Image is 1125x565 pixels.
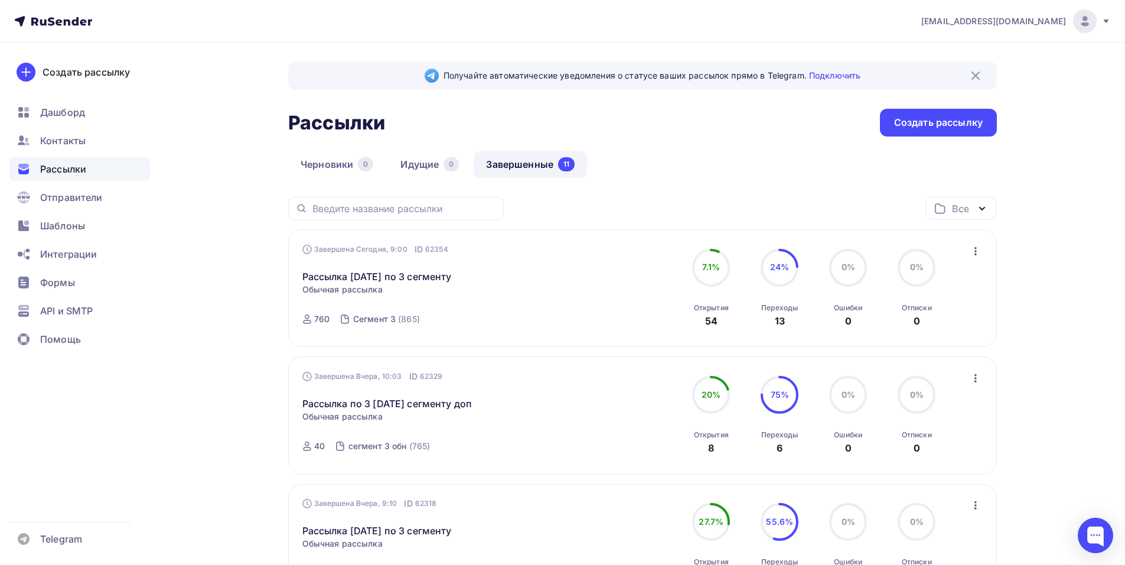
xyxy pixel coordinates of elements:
div: Завершена Вчера, 10:03 [302,371,443,382]
a: Рассылки [9,157,150,181]
span: Telegram [40,532,82,546]
div: Создать рассылку [894,116,983,129]
a: Дашборд [9,100,150,124]
span: ID [404,498,412,509]
a: Шаблоны [9,214,150,238]
h2: Рассылки [288,111,385,135]
a: Сегмент 3 (865) [352,310,421,329]
a: Контакты [9,129,150,152]
div: Переходы [761,430,798,440]
span: 0% [842,262,855,272]
span: Получайте автоматические уведомления о статусе ваших рассылок прямо в Telegram. [444,70,860,82]
span: Формы [40,275,75,290]
div: Ошибки [834,303,862,313]
span: 62354 [425,243,448,255]
div: Завершена Сегодня, 9:00 [302,243,448,255]
a: сегмент 3 обн (765) [347,437,432,456]
div: 0 [845,314,852,328]
div: 760 [314,313,330,325]
span: 0% [910,389,924,400]
div: (865) [398,313,420,325]
div: сегмент 3 обн [348,440,407,452]
span: Дашборд [40,105,85,119]
div: Завершена Вчера, 9:10 [302,498,437,509]
span: Помощь [40,332,81,346]
a: Рассылка по 3 [DATE] сегменту доп [302,397,472,411]
div: 11 [558,157,575,171]
a: Отправители [9,186,150,209]
div: Ошибки [834,430,862,440]
a: Черновики0 [288,151,386,178]
a: Рассылка [DATE] по 3 сегменту [302,269,452,284]
span: 7.1% [702,262,720,272]
div: Открытия [694,430,729,440]
div: Создать рассылку [43,65,130,79]
a: Завершенные11 [474,151,587,178]
a: Рассылка [DATE] по 3 сегменту [302,524,452,538]
span: Рассылки [40,162,86,176]
span: 55.6% [766,517,793,527]
a: Подключить [809,70,860,80]
div: 0 [358,157,373,171]
div: 6 [777,441,782,455]
div: 0 [444,157,459,171]
img: Telegram [425,69,439,83]
a: [EMAIL_ADDRESS][DOMAIN_NAME] [921,9,1111,33]
span: Шаблоны [40,219,85,233]
div: Все [952,202,969,216]
span: API и SMTP [40,304,93,318]
div: Сегмент 3 [353,313,396,325]
span: Интеграции [40,247,97,261]
div: 0 [914,314,920,328]
span: 24% [770,262,789,272]
span: 0% [910,262,924,272]
div: Открытия [694,303,729,313]
span: 20% [702,389,720,400]
span: 0% [842,389,855,400]
span: Отправители [40,190,103,204]
span: 0% [842,517,855,527]
span: [EMAIL_ADDRESS][DOMAIN_NAME] [921,15,1066,27]
div: Отписки [902,303,932,313]
a: Идущие0 [388,151,471,178]
div: 13 [775,314,785,328]
div: Отписки [902,430,932,440]
span: Контакты [40,134,86,148]
a: Формы [9,271,150,294]
div: 40 [314,440,325,452]
span: 62329 [420,371,443,382]
div: 0 [845,441,852,455]
span: 75% [771,389,789,400]
div: Переходы [761,303,798,313]
span: 62318 [415,498,437,509]
span: ID [415,243,423,255]
div: 54 [705,314,718,328]
button: Все [925,197,997,220]
div: (765) [409,440,431,452]
span: Обычная рассылка [302,411,383,423]
span: Обычная рассылка [302,284,383,296]
span: ID [409,371,418,382]
input: Введите название рассылки [312,202,497,215]
div: 8 [708,441,714,455]
div: 0 [914,441,920,455]
span: 0% [910,517,924,527]
span: Обычная рассылка [302,538,383,550]
span: 27.7% [699,517,723,527]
